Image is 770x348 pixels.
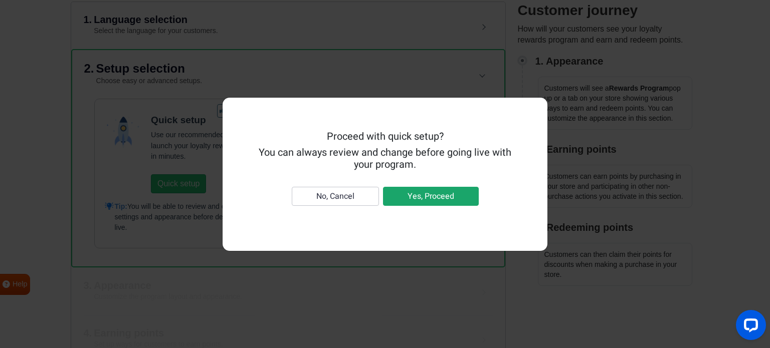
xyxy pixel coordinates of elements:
[256,131,514,143] h5: Proceed with quick setup?
[292,187,379,206] button: No, Cancel
[728,306,770,348] iframe: LiveChat chat widget
[383,187,479,206] button: Yes, Proceed
[256,147,514,171] h5: You can always review and change before going live with your program.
